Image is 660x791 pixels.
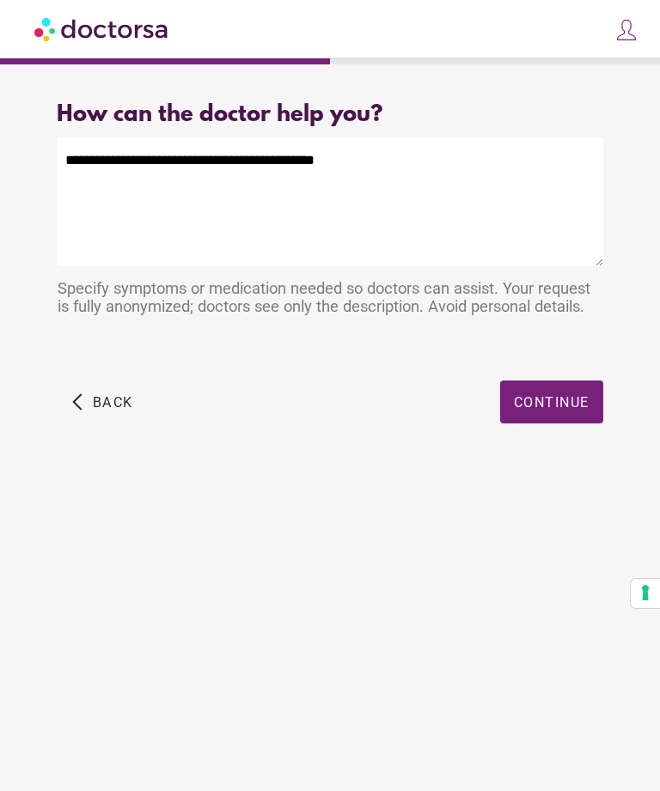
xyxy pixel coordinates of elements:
[34,9,170,48] img: Doctorsa.com
[57,102,602,129] div: How can the doctor help you?
[500,380,603,423] button: Continue
[93,394,133,411] span: Back
[514,394,590,411] span: Continue
[57,271,602,328] div: Specify symptoms or medication needed so doctors can assist. Your request is fully anonymized; do...
[631,579,660,608] button: Your consent preferences for tracking technologies
[65,380,140,423] button: arrow_back_ios Back
[614,18,639,42] img: icons8-customer-100.png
